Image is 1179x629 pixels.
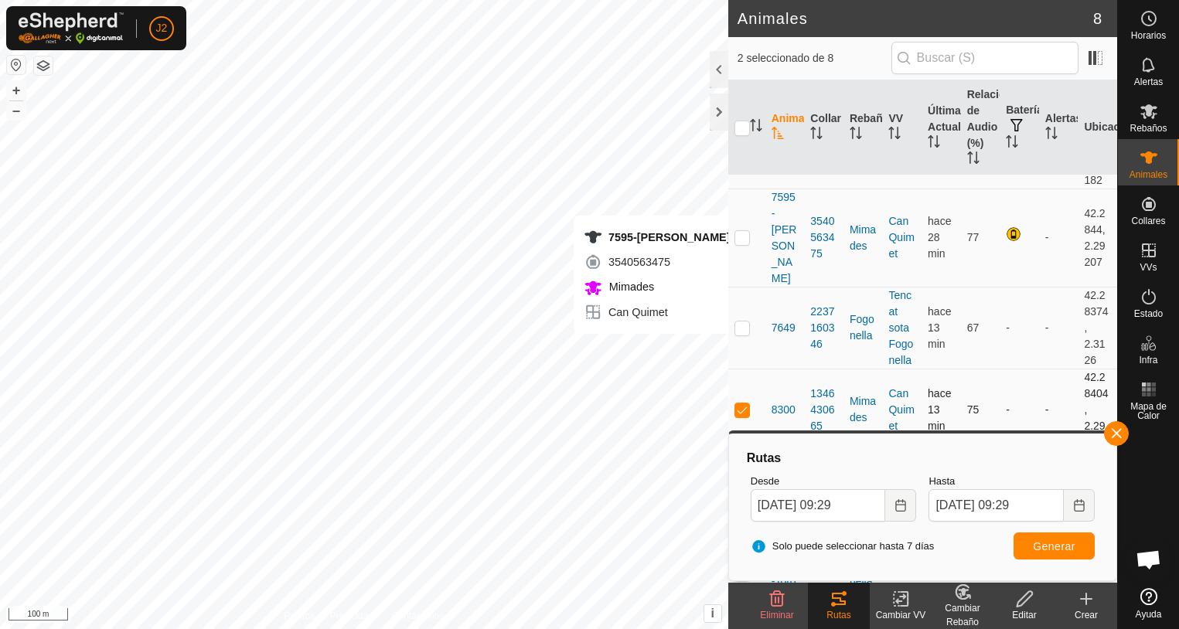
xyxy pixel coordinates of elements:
[745,449,1101,467] div: Rutas
[34,56,53,75] button: Capas del Mapa
[967,154,980,166] p-sorticon: Activar para ordenar
[156,20,168,36] span: J2
[1014,532,1095,559] button: Generar
[1000,80,1039,175] th: Batería
[891,42,1078,74] input: Buscar (S)
[765,80,805,175] th: Animal
[928,138,940,150] p-sorticon: Activar para ordenar
[1118,582,1179,625] a: Ayuda
[870,608,932,622] div: Cambiar VV
[1000,369,1039,450] td: -
[7,56,26,74] button: Restablecer Mapa
[1136,610,1162,619] span: Ayuda
[1078,369,1117,450] td: 42.28404, 2.29178
[711,607,714,620] span: i
[850,222,877,254] div: Mimades
[850,129,862,141] p-sorticon: Activar para ordenar
[1122,402,1175,420] span: Mapa de Calor
[1064,489,1095,522] button: Choose Date
[967,403,980,416] span: 75
[772,402,796,418] span: 8300
[1134,309,1163,318] span: Estado
[850,311,877,344] div: Fogonella
[1039,80,1078,175] th: Alertas
[967,231,980,243] span: 77
[1093,7,1102,30] span: 8
[850,393,877,426] div: Mimades
[392,609,444,623] a: Contáctenos
[750,121,762,134] p-sorticon: Activar para ordenar
[1130,170,1167,179] span: Animales
[19,12,124,44] img: Logo Gallagher
[810,386,837,434] div: 1346430665
[605,280,654,293] span: Mimades
[584,253,731,271] div: 3540563475
[888,289,913,366] a: Tencat sota Fogonella
[843,80,883,175] th: Rebaño
[1139,355,1157,365] span: Infra
[284,609,373,623] a: Política de Privacidad
[932,601,993,629] div: Cambiar Rebaño
[1078,189,1117,287] td: 42.2844, 2.29207
[961,80,1000,175] th: Relación de Audio (%)
[1039,189,1078,287] td: -
[810,213,837,262] div: 3540563475
[772,129,784,141] p-sorticon: Activar para ordenar
[993,608,1055,622] div: Editar
[1033,540,1075,552] span: Generar
[888,387,914,432] a: Can Quimet
[1006,138,1018,150] p-sorticon: Activar para ordenar
[885,489,916,522] button: Choose Date
[928,215,951,260] span: 30 ago 2025, 9:01
[882,80,922,175] th: VV
[1045,129,1058,141] p-sorticon: Activar para ordenar
[7,81,26,100] button: +
[810,304,837,352] div: 2237160346
[7,101,26,120] button: –
[929,474,1095,489] label: Hasta
[888,129,901,141] p-sorticon: Activar para ordenar
[1140,263,1157,272] span: VVs
[1130,124,1167,133] span: Rebaños
[738,50,891,66] span: 2 seleccionado de 8
[922,80,961,175] th: Última Actualización
[1078,80,1117,175] th: Ubicación
[1055,608,1117,622] div: Crear
[810,129,823,141] p-sorticon: Activar para ordenar
[738,9,1093,28] h2: Animales
[804,80,843,175] th: Collar
[1134,77,1163,87] span: Alertas
[772,320,796,336] span: 7649
[751,474,917,489] label: Desde
[928,305,951,350] span: 30 ago 2025, 9:16
[751,539,935,554] span: Solo puede seleccionar hasta 7 días
[1039,287,1078,369] td: -
[760,610,793,620] span: Eliminar
[1126,536,1172,583] a: Chat abierto
[1000,287,1039,369] td: -
[1131,216,1165,226] span: Collares
[967,321,980,334] span: 67
[584,228,731,246] div: 7595-[PERSON_NAME]
[928,387,951,432] span: 30 ago 2025, 9:16
[772,189,799,287] span: 7595-[PERSON_NAME]
[704,605,721,622] button: i
[808,608,870,622] div: Rutas
[1039,369,1078,450] td: -
[1078,287,1117,369] td: 42.28374, 2.3126
[1131,31,1166,40] span: Horarios
[584,303,731,321] div: Can Quimet
[888,215,914,260] a: Can Quimet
